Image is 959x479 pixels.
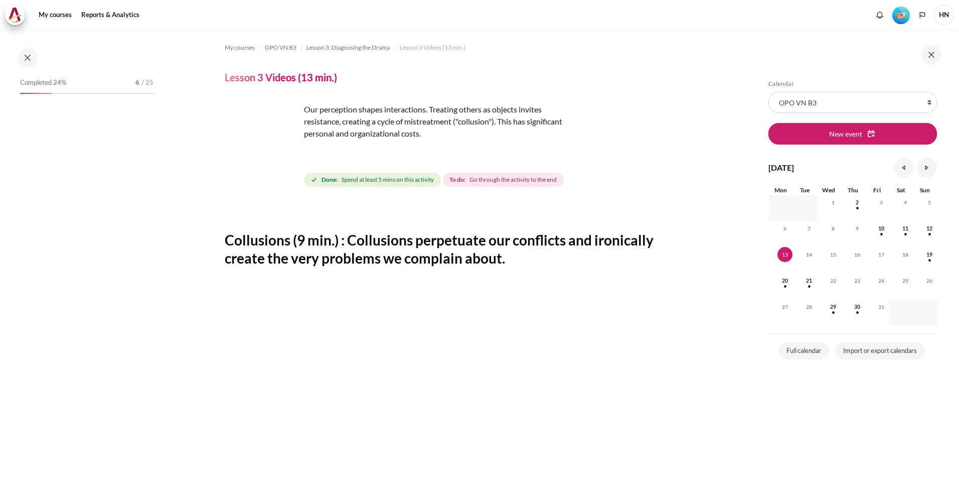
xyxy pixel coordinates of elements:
[20,93,52,94] div: 24%
[768,80,937,362] section: Blocks
[850,304,865,310] a: Thursday, 30 October events
[225,40,685,56] nav: Navigation bar
[225,103,576,140] p: Our perception shapes interactions. Treating others as objects invites resistance, creating a cyc...
[874,247,889,262] span: 17
[800,186,810,194] span: Tue
[777,273,792,288] span: 20
[768,123,937,144] button: New event
[400,42,466,54] a: Lesson 3 Videos (13 min.)
[934,5,954,25] span: HN
[922,195,937,210] span: 5
[802,278,817,284] a: Tuesday, 21 October events
[898,195,913,210] span: 4
[922,221,937,236] span: 12
[892,6,910,24] div: Level #2
[141,78,153,88] span: / 25
[898,221,913,236] span: 11
[874,273,889,288] span: 24
[826,299,841,314] span: 29
[898,225,913,231] a: Saturday, 11 October events
[934,5,954,25] a: User menu
[306,42,390,54] a: Lesson 3: Diagnosing the Drama
[826,221,841,236] span: 8
[449,175,465,184] strong: To do:
[5,5,30,25] a: Architeck Architeck
[829,129,862,139] span: New event
[874,221,889,236] span: 10
[768,247,792,273] td: Today
[768,162,794,174] h4: [DATE]
[342,175,434,184] span: Spend at least 5 mins on this activity
[802,221,817,236] span: 7
[922,273,937,288] span: 26
[922,225,937,231] a: Sunday, 12 October events
[20,78,66,88] span: Completed 24%
[873,186,881,194] span: Fri
[850,195,865,210] span: 2
[850,199,865,205] a: Thursday, 2 October events
[802,273,817,288] span: 21
[225,71,337,84] h4: Lesson 3 Videos (13 min.)
[225,43,255,52] span: My courses
[826,273,841,288] span: 22
[802,299,817,314] span: 28
[826,304,841,310] a: Wednesday, 29 October events
[850,247,865,262] span: 16
[777,221,792,236] span: 6
[897,186,905,194] span: Sat
[400,43,466,52] span: Lesson 3 Videos (13 min.)
[777,299,792,314] span: 27
[874,299,889,314] span: 31
[898,247,913,262] span: 18
[225,103,300,179] img: xf
[850,221,865,236] span: 9
[898,273,913,288] span: 25
[768,80,937,88] h5: Calendar
[225,42,255,54] a: My courses
[872,8,887,23] div: Show notification window with no new notifications
[850,273,865,288] span: 23
[850,299,865,314] span: 30
[322,175,338,184] strong: Done:
[778,342,829,360] a: Full calendar
[8,8,22,23] img: Architeck
[826,247,841,262] span: 15
[802,247,817,262] span: 14
[774,186,787,194] span: Mon
[920,186,930,194] span: Sun
[888,6,914,24] a: Level #2
[225,231,685,268] h2: Collusions (9 min.) : Collusions perpetuate our conflicts and ironically create the very problems...
[835,342,925,360] a: Import or export calendars
[265,43,296,52] span: OPO VN B3
[469,175,557,184] span: Go through the activity to the end
[826,195,841,210] span: 1
[874,195,889,210] span: 3
[777,278,792,284] a: Monday, 20 October events
[306,43,390,52] span: Lesson 3: Diagnosing the Drama
[135,78,139,88] span: 6
[304,171,566,189] div: Completion requirements for Lesson 3 Videos (13 min.)
[915,8,930,23] button: Languages
[265,42,296,54] a: OPO VN B3
[35,5,75,25] a: My courses
[874,225,889,231] a: Friday, 10 October events
[777,247,792,262] span: 13
[922,252,937,258] a: Sunday, 19 October events
[848,186,858,194] span: Thu
[922,247,937,262] span: 19
[822,186,835,194] span: Wed
[78,5,143,25] a: Reports & Analytics
[892,7,910,24] img: Level #2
